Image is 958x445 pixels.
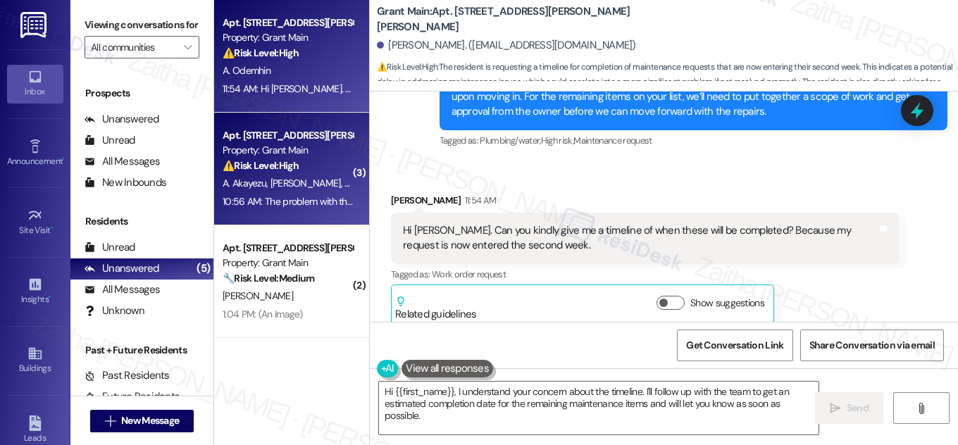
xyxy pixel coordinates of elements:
[85,303,144,318] div: Unknown
[461,193,497,208] div: 11:54 AM
[7,65,63,103] a: Inbox
[223,82,846,95] div: 11:54 AM: Hi [PERSON_NAME]. Can you kindly give me a timeline of when these will be completed? Be...
[223,46,299,59] strong: ⚠️ Risk Level: High
[90,410,194,432] button: New Message
[377,4,659,35] b: Grant Main: Apt. [STREET_ADDRESS][PERSON_NAME][PERSON_NAME]
[51,223,53,233] span: •
[223,241,353,256] div: Apt. [STREET_ADDRESS][PERSON_NAME][PERSON_NAME]
[432,268,506,280] span: Work order request
[85,133,135,148] div: Unread
[686,338,783,353] span: Get Conversation Link
[85,112,159,127] div: Unanswered
[573,134,652,146] span: Maintenance request
[223,272,314,284] strong: 🔧 Risk Level: Medium
[391,193,900,213] div: [PERSON_NAME]
[223,289,293,302] span: [PERSON_NAME]
[379,382,819,434] textarea: Hi {{first_name}}, I understand your concern about the timeline. I'll follow up with the team to ...
[223,15,353,30] div: Apt. [STREET_ADDRESS][PERSON_NAME][PERSON_NAME]
[480,134,540,146] span: Plumbing/water ,
[85,14,199,36] label: Viewing conversations for
[800,330,944,361] button: Share Conversation via email
[85,389,180,404] div: Future Residents
[49,292,51,302] span: •
[377,61,437,73] strong: ⚠️ Risk Level: High
[223,30,353,45] div: Property: Grant Main
[541,134,574,146] span: High risk ,
[7,203,63,242] a: Site Visit •
[830,403,840,414] i: 
[223,177,270,189] span: A. Akayezu
[377,60,958,105] span: : The resident is requesting a timeline for completion of maintenance requests that are now enter...
[223,128,353,143] div: Apt. [STREET_ADDRESS][PERSON_NAME][PERSON_NAME]
[20,12,49,38] img: ResiDesk Logo
[403,223,877,253] div: Hi [PERSON_NAME]. Can you kindly give me a timeline of when these will be completed? Because my r...
[270,177,345,189] span: [PERSON_NAME]
[395,296,477,322] div: Related guidelines
[193,258,213,280] div: (5)
[70,86,213,101] div: Prospects
[223,64,270,77] span: A. Odemhin
[815,392,883,424] button: Send
[184,42,192,53] i: 
[377,38,636,53] div: [PERSON_NAME]. ([EMAIL_ADDRESS][DOMAIN_NAME])
[70,214,213,229] div: Residents
[85,261,159,276] div: Unanswered
[223,195,769,208] div: 10:56 AM: The problem with the door is that; the wood the hinges screw into is too rotted and sof...
[70,343,213,358] div: Past + Future Residents
[847,401,869,415] span: Send
[452,74,926,119] div: Our site team let me know they were able to quickly take care of the plumbing issues you experien...
[223,308,303,320] div: 1:04 PM: (An Image)
[223,344,353,359] div: Apt. [STREET_ADDRESS][PERSON_NAME]
[223,143,353,158] div: Property: Grant Main
[85,368,170,383] div: Past Residents
[63,154,65,164] span: •
[85,240,135,255] div: Unread
[85,175,166,190] div: New Inbounds
[7,272,63,311] a: Insights •
[916,403,926,414] i: 
[223,256,353,270] div: Property: Grant Main
[391,264,900,284] div: Tagged as:
[677,330,792,361] button: Get Conversation Link
[223,159,299,172] strong: ⚠️ Risk Level: High
[121,413,179,428] span: New Message
[690,296,764,311] label: Show suggestions
[440,130,948,151] div: Tagged as:
[809,338,935,353] span: Share Conversation via email
[7,341,63,380] a: Buildings
[85,282,160,297] div: All Messages
[105,415,116,427] i: 
[85,154,160,169] div: All Messages
[91,36,177,58] input: All communities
